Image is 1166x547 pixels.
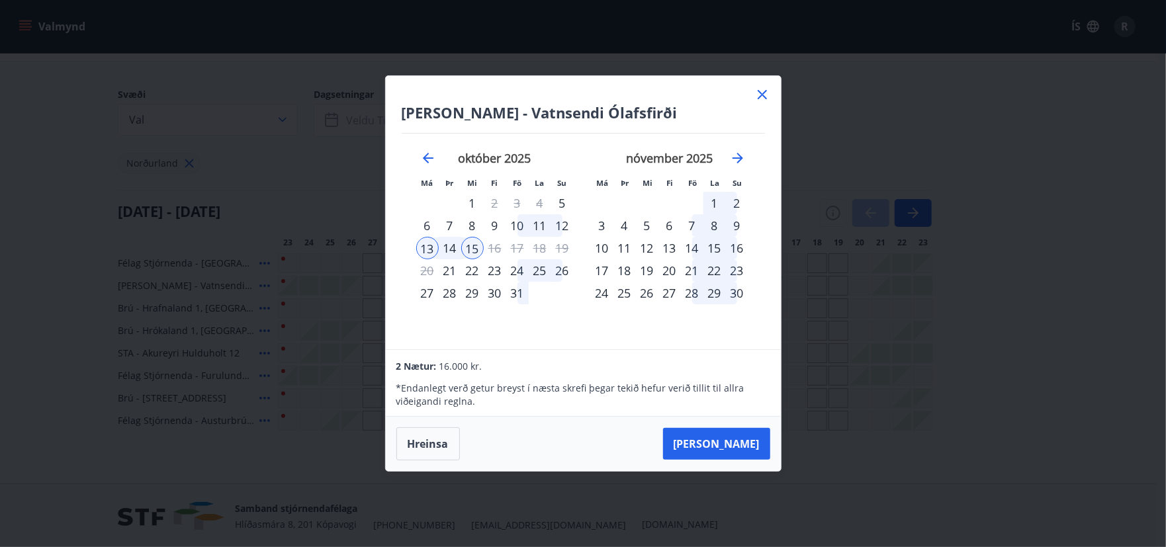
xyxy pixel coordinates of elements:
td: Choose þriðjudagur, 4. nóvember 2025 as your check-in date. It’s available. [613,214,636,237]
td: Not available. föstudagur, 17. október 2025 [506,237,529,259]
td: Not available. föstudagur, 3. október 2025 [506,192,529,214]
div: 23 [484,259,506,282]
div: 17 [591,259,613,282]
td: Choose mánudagur, 24. nóvember 2025 as your check-in date. It’s available. [591,282,613,304]
div: Move backward to switch to the previous month. [420,150,436,166]
div: 7 [681,214,703,237]
td: Choose mánudagur, 10. nóvember 2025 as your check-in date. It’s available. [591,237,613,259]
small: Má [597,178,609,188]
div: 8 [703,214,726,237]
small: Fö [688,178,697,188]
button: [PERSON_NAME] [663,428,770,460]
small: Fi [492,178,498,188]
td: Not available. mánudagur, 20. október 2025 [416,259,439,282]
div: Move forward to switch to the next month. [730,150,746,166]
div: 15 [703,237,726,259]
small: La [711,178,720,188]
td: Choose mánudagur, 6. október 2025 as your check-in date. It’s available. [416,214,439,237]
div: 25 [529,259,551,282]
div: 2 [726,192,748,214]
td: Choose sunnudagur, 12. október 2025 as your check-in date. It’s available. [551,214,574,237]
small: Þr [446,178,454,188]
div: Aðeins útritun í boði [484,192,506,214]
span: 2 Nætur: [396,360,437,372]
td: Choose miðvikudagur, 19. nóvember 2025 as your check-in date. It’s available. [636,259,658,282]
div: Aðeins innritun í boði [551,192,574,214]
td: Choose föstudagur, 10. október 2025 as your check-in date. It’s available. [506,214,529,237]
small: Su [733,178,742,188]
div: 20 [658,259,681,282]
div: 1 [703,192,726,214]
small: Mi [643,178,652,188]
small: Su [558,178,567,188]
td: Choose fimmtudagur, 20. nóvember 2025 as your check-in date. It’s available. [658,259,681,282]
small: Fö [513,178,521,188]
div: 21 [681,259,703,282]
td: Not available. laugardagur, 18. október 2025 [529,237,551,259]
div: 29 [703,282,726,304]
td: Choose þriðjudagur, 28. október 2025 as your check-in date. It’s available. [439,282,461,304]
td: Choose mánudagur, 3. nóvember 2025 as your check-in date. It’s available. [591,214,613,237]
div: 11 [613,237,636,259]
td: Choose miðvikudagur, 29. október 2025 as your check-in date. It’s available. [461,282,484,304]
h4: [PERSON_NAME] - Vatnsendi Ólafsfirði [402,103,765,122]
td: Choose föstudagur, 28. nóvember 2025 as your check-in date. It’s available. [681,282,703,304]
td: Selected. þriðjudagur, 14. október 2025 [439,237,461,259]
td: Choose sunnudagur, 16. nóvember 2025 as your check-in date. It’s available. [726,237,748,259]
td: Choose föstudagur, 21. nóvember 2025 as your check-in date. It’s available. [681,259,703,282]
small: Þr [621,178,629,188]
div: 26 [551,259,574,282]
div: 6 [658,214,681,237]
div: 29 [461,282,484,304]
td: Choose fimmtudagur, 27. nóvember 2025 as your check-in date. It’s available. [658,282,681,304]
div: Calendar [402,134,765,333]
td: Choose laugardagur, 29. nóvember 2025 as your check-in date. It’s available. [703,282,726,304]
p: * Endanlegt verð getur breyst í næsta skrefi þegar tekið hefur verið tillit til allra viðeigandi ... [396,382,770,408]
div: 27 [416,282,439,304]
strong: nóvember 2025 [626,150,713,166]
div: 18 [613,259,636,282]
td: Choose sunnudagur, 5. október 2025 as your check-in date. It’s available. [551,192,574,214]
td: Choose sunnudagur, 2. nóvember 2025 as your check-in date. It’s available. [726,192,748,214]
div: 30 [484,282,506,304]
td: Choose laugardagur, 8. nóvember 2025 as your check-in date. It’s available. [703,214,726,237]
div: 9 [484,214,506,237]
td: Choose laugardagur, 11. október 2025 as your check-in date. It’s available. [529,214,551,237]
td: Choose miðvikudagur, 8. október 2025 as your check-in date. It’s available. [461,214,484,237]
div: 27 [658,282,681,304]
td: Choose fimmtudagur, 2. október 2025 as your check-in date. It’s available. [484,192,506,214]
div: 16 [726,237,748,259]
div: 28 [439,282,461,304]
td: Choose sunnudagur, 26. október 2025 as your check-in date. It’s available. [551,259,574,282]
div: 28 [681,282,703,304]
td: Choose laugardagur, 15. nóvember 2025 as your check-in date. It’s available. [703,237,726,259]
div: 23 [726,259,748,282]
div: 14 [681,237,703,259]
div: 4 [613,214,636,237]
td: Choose fimmtudagur, 16. október 2025 as your check-in date. It’s available. [484,237,506,259]
td: Not available. sunnudagur, 19. október 2025 [551,237,574,259]
small: Má [422,178,433,188]
div: 22 [461,259,484,282]
div: Aðeins innritun í boði [439,259,461,282]
td: Selected as end date. miðvikudagur, 15. október 2025 [461,237,484,259]
small: La [535,178,545,188]
td: Choose mánudagur, 27. október 2025 as your check-in date. It’s available. [416,282,439,304]
div: 7 [439,214,461,237]
div: Aðeins útritun í boði [484,237,506,259]
td: Choose sunnudagur, 23. nóvember 2025 as your check-in date. It’s available. [726,259,748,282]
button: Hreinsa [396,427,460,460]
td: Choose fimmtudagur, 9. október 2025 as your check-in date. It’s available. [484,214,506,237]
div: 6 [416,214,439,237]
td: Choose fimmtudagur, 30. október 2025 as your check-in date. It’s available. [484,282,506,304]
td: Choose þriðjudagur, 7. október 2025 as your check-in date. It’s available. [439,214,461,237]
td: Choose þriðjudagur, 11. nóvember 2025 as your check-in date. It’s available. [613,237,636,259]
div: 9 [726,214,748,237]
div: 26 [636,282,658,304]
div: 24 [506,259,529,282]
div: 22 [703,259,726,282]
div: 8 [461,214,484,237]
td: Choose miðvikudagur, 5. nóvember 2025 as your check-in date. It’s available. [636,214,658,237]
td: Selected as start date. mánudagur, 13. október 2025 [416,237,439,259]
td: Choose föstudagur, 14. nóvember 2025 as your check-in date. It’s available. [681,237,703,259]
